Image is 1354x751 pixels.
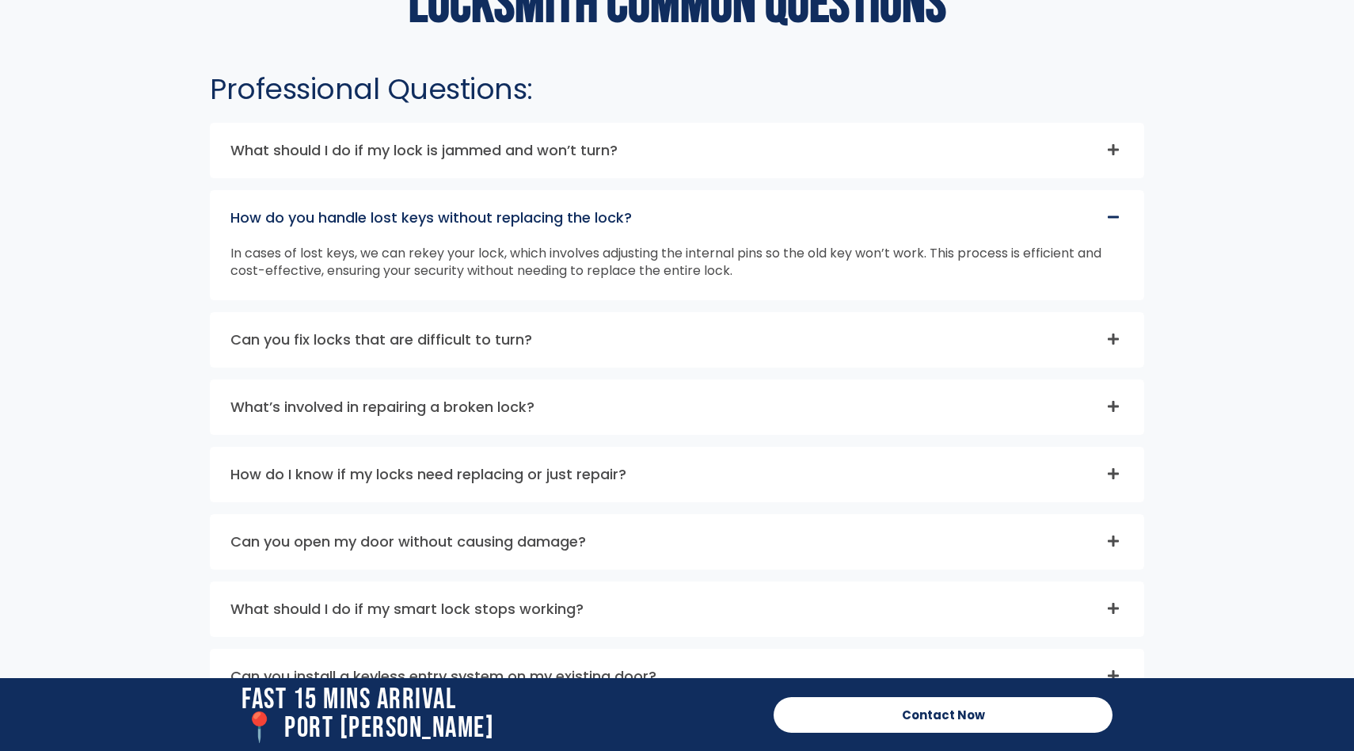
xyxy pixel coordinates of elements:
div: How do you handle lost keys without replacing the lock? [211,245,1143,299]
a: What’s involved in repairing a broken lock? [230,397,534,417]
div: What’s involved in repairing a broken lock? [211,380,1143,434]
div: How do you handle lost keys without replacing the lock? [211,191,1143,245]
a: How do I know if my locks need replacing or just repair? [230,464,626,484]
div: Can you install a keyless entry system on my existing door? [211,650,1143,703]
div: What should I do if my lock is jammed and won’t turn? [211,124,1143,177]
h2: Professional Questions: [210,72,1144,106]
a: How do you handle lost keys without replacing the lock? [230,208,632,227]
a: Can you fix locks that are difficult to turn? [230,330,532,349]
h2: Fast 15 Mins Arrival 📍 port [PERSON_NAME] [242,686,758,743]
a: Can you install a keyless entry system on my existing door? [230,666,656,686]
div: Can you open my door without causing damage? [211,515,1143,569]
div: Can you fix locks that are difficult to turn? [211,313,1143,367]
div: What should I do if my smart lock stops working? [211,582,1143,636]
a: What should I do if my lock is jammed and won’t turn? [230,140,618,160]
div: How do I know if my locks need replacing or just repair? [211,448,1143,501]
a: Contact Now [774,697,1112,733]
span: Contact Now [902,709,985,721]
a: Can you open my door without causing damage? [230,532,586,551]
p: In cases of lost keys, we can rekey your lock, which involves adjusting the internal pins so the ... [230,245,1124,280]
a: What should I do if my smart lock stops working? [230,599,584,619]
